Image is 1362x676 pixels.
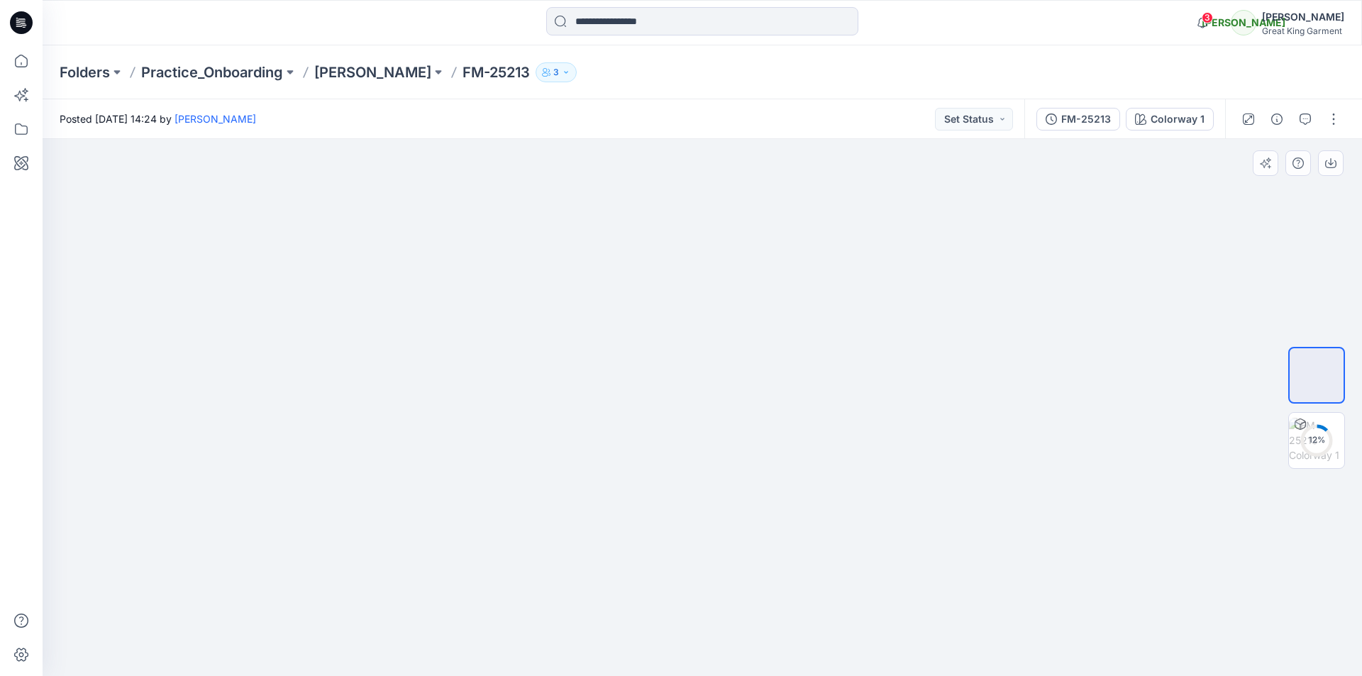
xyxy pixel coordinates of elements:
div: Colorway 1 [1151,111,1205,127]
div: FM-25213 [1061,111,1111,127]
a: Folders [60,62,110,82]
a: [PERSON_NAME] [314,62,431,82]
div: [PERSON_NAME] [1231,10,1256,35]
p: 3 [553,65,559,80]
div: 12 % [1300,434,1334,446]
button: Colorway 1 [1126,108,1214,131]
div: [PERSON_NAME] [1262,9,1344,26]
button: 3 [536,62,577,82]
div: Great King Garment [1262,26,1344,36]
img: FM-25213 Colorway 1 [1289,418,1344,462]
a: [PERSON_NAME] [175,113,256,125]
img: eyJhbGciOiJIUzI1NiIsImtpZCI6IjAiLCJzbHQiOiJzZXMiLCJ0eXAiOiJKV1QifQ.eyJkYXRhIjp7InR5cGUiOiJzdG9yYW... [602,139,802,676]
p: FM-25213 [463,62,530,82]
span: Posted [DATE] 14:24 by [60,111,256,126]
button: FM-25213 [1036,108,1120,131]
a: Practice_Onboarding [141,62,283,82]
button: Details [1266,108,1288,131]
span: 3 [1202,12,1213,23]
